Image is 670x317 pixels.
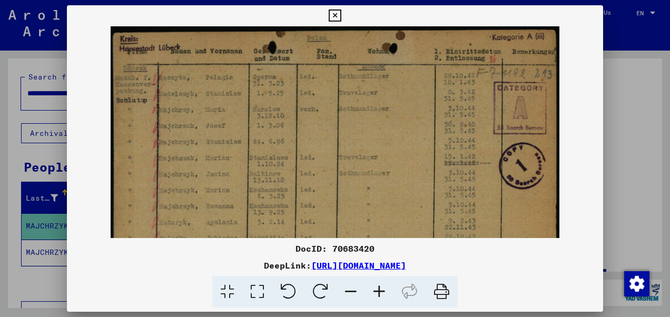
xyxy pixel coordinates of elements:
div: DocID: 70683420 [67,242,603,255]
div: DeepLink: [67,259,603,272]
div: Change consent [624,271,649,296]
img: Change consent [624,271,649,296]
a: [URL][DOMAIN_NAME] [311,260,406,271]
